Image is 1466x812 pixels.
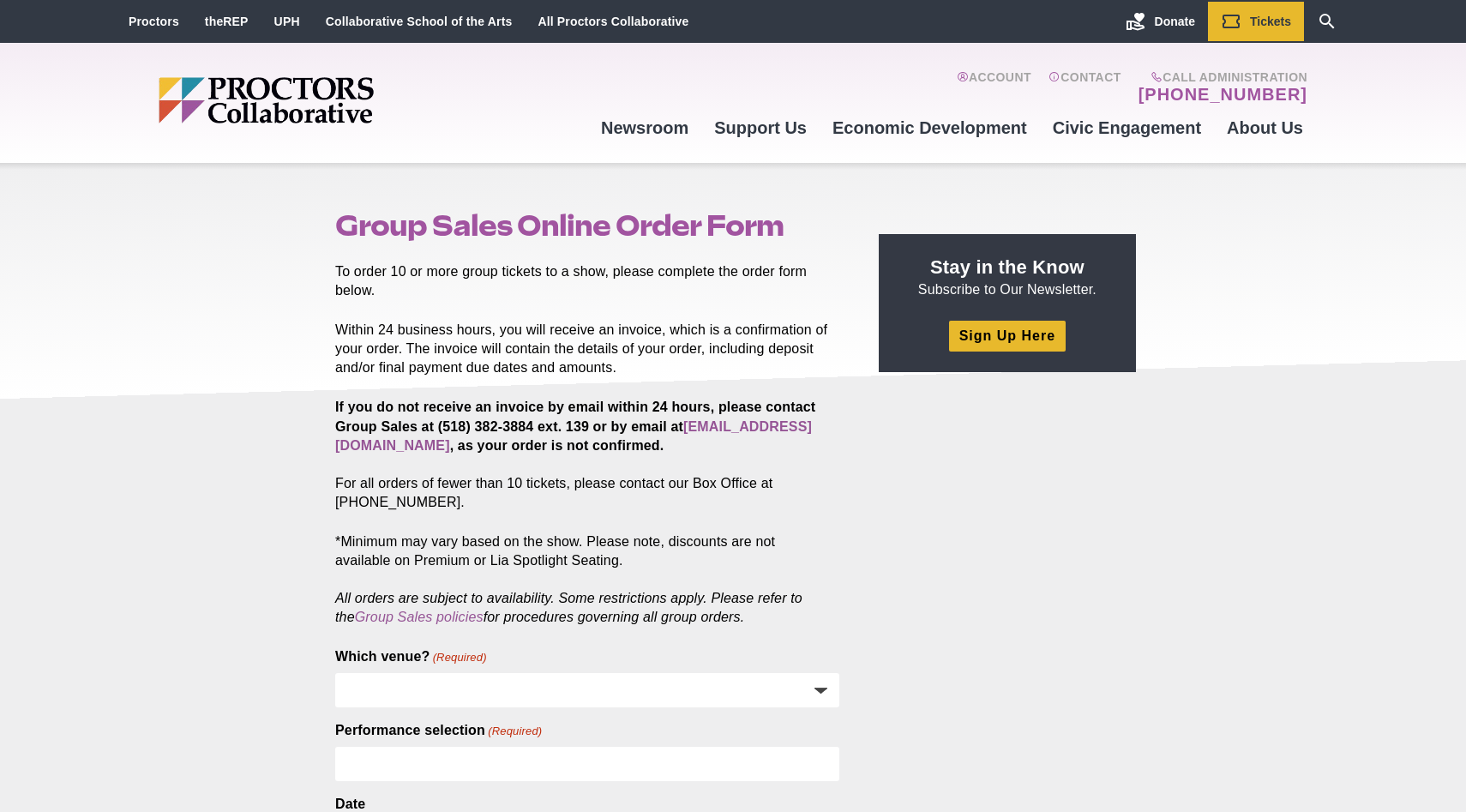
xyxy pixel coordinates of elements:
a: Account [957,70,1031,105]
a: Group Sales policies [355,610,484,624]
strong: If you do not receive an invoice by email within 24 hours, please contact Group Sales at (518) 38... [335,400,815,452]
span: Call Administration [1133,70,1307,84]
a: About Us [1214,105,1316,151]
p: Subscribe to Our Newsletter. [899,255,1115,299]
span: Donate [1155,15,1195,28]
strong: Stay in the Know [930,256,1084,278]
a: Collaborative School of the Arts [326,15,513,28]
a: Civic Engagement [1040,105,1214,151]
p: To order 10 or more group tickets to a show, please complete the order form below. [335,262,839,300]
a: Sign Up Here [949,321,1066,351]
p: *Minimum may vary based on the show. Please note, discounts are not available on Premium or Lia S... [335,532,839,627]
a: Search [1304,2,1350,41]
span: (Required) [487,724,543,739]
a: Contact [1048,70,1121,105]
a: Newsroom [588,105,701,151]
label: Performance selection [335,721,542,740]
a: [EMAIL_ADDRESS][DOMAIN_NAME] [335,419,812,453]
a: UPH [274,15,300,28]
span: Tickets [1250,15,1291,28]
h1: Group Sales Online Order Form [335,209,839,242]
em: All orders are subject to availability. Some restrictions apply. Please refer to the for procedur... [335,591,802,624]
span: (Required) [431,650,487,665]
a: Economic Development [820,105,1040,151]
a: Donate [1113,2,1208,41]
p: Within 24 business hours, you will receive an invoice, which is a confirmation of your order. The... [335,321,839,377]
label: Which venue? [335,647,487,666]
a: [PHONE_NUMBER] [1139,84,1307,105]
a: Proctors [129,15,179,28]
a: All Proctors Collaborative [538,15,688,28]
a: Tickets [1208,2,1304,41]
a: Support Us [701,105,820,151]
a: theREP [205,15,249,28]
img: Proctors logo [159,77,506,123]
p: For all orders of fewer than 10 tickets, please contact our Box Office at [PHONE_NUMBER]. [335,398,839,511]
